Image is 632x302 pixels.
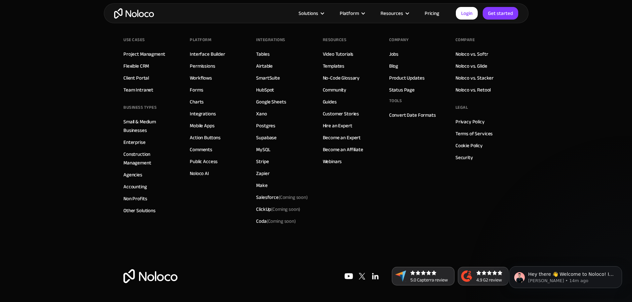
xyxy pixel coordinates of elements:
[123,170,142,179] a: Agencies
[256,121,275,130] a: Postgres
[456,50,488,58] a: Noloco vs. Softr
[389,74,425,82] a: Product Updates
[123,86,153,94] a: Team Intranet
[123,117,176,135] a: Small & Medium Businesses
[256,193,308,202] div: Salesforce
[456,129,493,138] a: Terms of Services
[389,35,409,45] div: Company
[340,9,359,18] div: Platform
[323,74,360,82] a: No-Code Glossary
[190,109,216,118] a: Integrations
[123,194,147,203] a: Non Profits
[299,9,318,18] div: Solutions
[256,217,296,225] div: Coda
[456,153,473,162] a: Security
[323,50,354,58] a: Video Tutorials
[256,109,267,118] a: Xano
[416,9,448,18] a: Pricing
[499,252,632,299] iframe: Intercom notifications message
[323,62,345,70] a: Templates
[271,205,300,214] span: (Coming soon)
[114,8,154,19] a: home
[256,205,300,213] div: ClickUp
[267,216,296,226] span: (Coming soon)
[323,121,352,130] a: Hire an Expert
[456,74,494,82] a: Noloco vs. Stacker
[123,138,146,147] a: Enterprise
[381,9,403,18] div: Resources
[190,157,218,166] a: Public Access
[256,74,280,82] a: SmartSuite
[256,97,286,106] a: Google Sheets
[123,74,149,82] a: Client Portal
[190,62,215,70] a: Permissions
[389,62,398,70] a: Blog
[123,182,147,191] a: Accounting
[190,145,212,154] a: Comments
[290,9,331,18] div: Solutions
[456,141,483,150] a: Cookie Policy
[190,121,214,130] a: Mobile Apps
[389,86,415,94] a: Status Page
[256,133,277,142] a: Supabase
[483,7,518,20] a: Get started
[456,7,478,20] a: Login
[256,157,269,166] a: Stripe
[123,35,145,45] div: Use Cases
[456,86,491,94] a: Noloco vs. Retool
[256,50,269,58] a: Tables
[456,35,475,45] div: Compare
[256,169,269,178] a: Zapier
[190,169,209,178] a: Noloco AI
[256,86,274,94] a: HubSpot
[323,35,347,45] div: Resources
[331,9,372,18] div: Platform
[279,193,308,202] span: (Coming soon)
[323,109,359,118] a: Customer Stories
[190,86,203,94] a: Forms
[456,102,468,112] div: Legal
[389,96,402,106] div: Tools
[323,97,337,106] a: Guides
[323,133,361,142] a: Become an Expert
[123,50,165,58] a: Project Managment
[190,133,221,142] a: Action Buttons
[323,157,342,166] a: Webinars
[123,102,157,112] div: BUSINESS TYPES
[123,206,156,215] a: Other Solutions
[372,9,416,18] div: Resources
[256,62,273,70] a: Airtable
[123,62,149,70] a: Flexible CRM
[256,145,270,154] a: MySQL
[323,86,347,94] a: Community
[323,145,363,154] a: Become an Affiliate
[123,150,176,167] a: Construction Management
[389,111,436,119] a: Convert Date Formats
[456,117,485,126] a: Privacy Policy
[190,74,212,82] a: Workflows
[456,62,487,70] a: Noloco vs. Glide
[190,50,225,58] a: Interface Builder
[389,50,398,58] a: Jobs
[256,181,267,190] a: Make
[256,35,285,45] div: INTEGRATIONS
[190,35,211,45] div: Platform
[190,97,204,106] a: Charts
